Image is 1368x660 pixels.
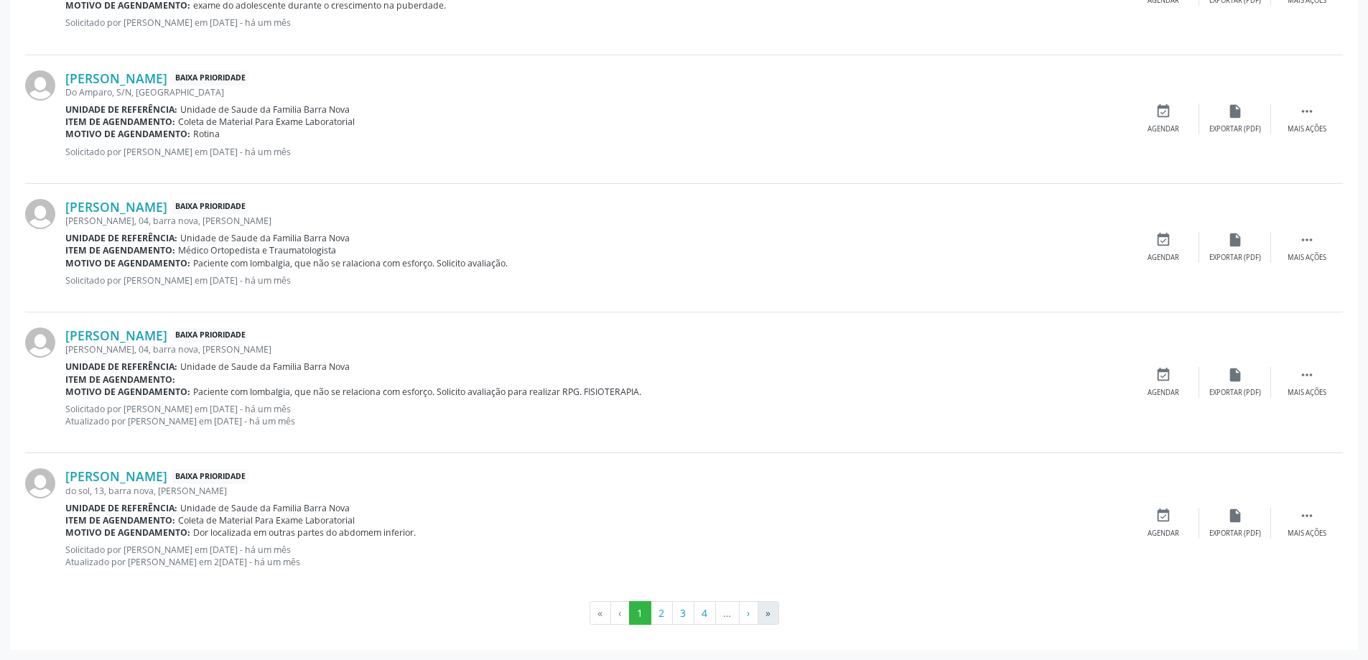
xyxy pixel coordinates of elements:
[1209,253,1261,263] div: Exportar (PDF)
[65,502,177,514] b: Unidade de referência:
[65,215,1127,227] div: [PERSON_NAME], 04, barra nova, [PERSON_NAME]
[1288,253,1326,263] div: Mais ações
[1227,103,1243,119] i: insert_drive_file
[65,386,190,398] b: Motivo de agendamento:
[25,601,1343,626] ul: Pagination
[65,373,175,386] b: Item de agendamento:
[1209,124,1261,134] div: Exportar (PDF)
[65,544,1127,568] p: Solicitado por [PERSON_NAME] em [DATE] - há um mês Atualizado por [PERSON_NAME] em 2[DATE] - há u...
[65,343,1127,355] div: [PERSON_NAME], 04, barra nova, [PERSON_NAME]
[1299,508,1315,524] i: 
[172,70,248,85] span: Baixa Prioridade
[172,200,248,215] span: Baixa Prioridade
[193,386,641,398] span: Paciente com lombalgia, que não se relaciona com esforço. Solicito avaliação para realizar RPG. F...
[65,116,175,128] b: Item de agendamento:
[1299,232,1315,248] i: 
[172,328,248,343] span: Baixa Prioridade
[178,514,355,526] span: Coleta de Material Para Exame Laboratorial
[629,601,651,626] button: Go to page 1
[65,86,1127,98] div: Do Amparo, S/N, [GEOGRAPHIC_DATA]
[1209,388,1261,398] div: Exportar (PDF)
[1227,508,1243,524] i: insert_drive_file
[1288,124,1326,134] div: Mais ações
[1209,529,1261,539] div: Exportar (PDF)
[1288,529,1326,539] div: Mais ações
[739,601,758,626] button: Go to next page
[180,232,350,244] span: Unidade de Saude da Familia Barra Nova
[25,468,55,498] img: img
[178,116,355,128] span: Coleta de Material Para Exame Laboratorial
[65,468,167,484] a: [PERSON_NAME]
[178,244,336,256] span: Médico Ortopedista e Traumatologista
[1288,388,1326,398] div: Mais ações
[180,502,350,514] span: Unidade de Saude da Familia Barra Nova
[25,199,55,229] img: img
[1155,367,1171,383] i: event_available
[65,70,167,86] a: [PERSON_NAME]
[694,601,716,626] button: Go to page 4
[65,514,175,526] b: Item de agendamento:
[25,70,55,101] img: img
[25,327,55,358] img: img
[65,146,1127,158] p: Solicitado por [PERSON_NAME] em [DATE] - há um mês
[180,103,350,116] span: Unidade de Saude da Familia Barra Nova
[65,327,167,343] a: [PERSON_NAME]
[1148,529,1179,539] div: Agendar
[65,128,190,140] b: Motivo de agendamento:
[65,244,175,256] b: Item de agendamento:
[193,128,220,140] span: Rotina
[65,103,177,116] b: Unidade de referência:
[172,469,248,484] span: Baixa Prioridade
[65,485,1127,497] div: do sol, 13, barra nova, [PERSON_NAME]
[672,601,694,626] button: Go to page 3
[1148,124,1179,134] div: Agendar
[1227,367,1243,383] i: insert_drive_file
[65,274,1127,287] p: Solicitado por [PERSON_NAME] em [DATE] - há um mês
[1299,103,1315,119] i: 
[1148,253,1179,263] div: Agendar
[1155,508,1171,524] i: event_available
[193,257,508,269] span: Paciente com lombalgia, que não se ralaciona com esforço. Solicito avaliação.
[193,526,416,539] span: Dor localizada em outras partes do abdomem inferior.
[65,526,190,539] b: Motivo de agendamento:
[1155,103,1171,119] i: event_available
[758,601,779,626] button: Go to last page
[1155,232,1171,248] i: event_available
[65,199,167,215] a: [PERSON_NAME]
[1299,367,1315,383] i: 
[1148,388,1179,398] div: Agendar
[65,232,177,244] b: Unidade de referência:
[65,361,177,373] b: Unidade de referência:
[1227,232,1243,248] i: insert_drive_file
[65,403,1127,427] p: Solicitado por [PERSON_NAME] em [DATE] - há um mês Atualizado por [PERSON_NAME] em [DATE] - há um...
[651,601,673,626] button: Go to page 2
[65,17,1127,29] p: Solicitado por [PERSON_NAME] em [DATE] - há um mês
[180,361,350,373] span: Unidade de Saude da Familia Barra Nova
[65,257,190,269] b: Motivo de agendamento:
